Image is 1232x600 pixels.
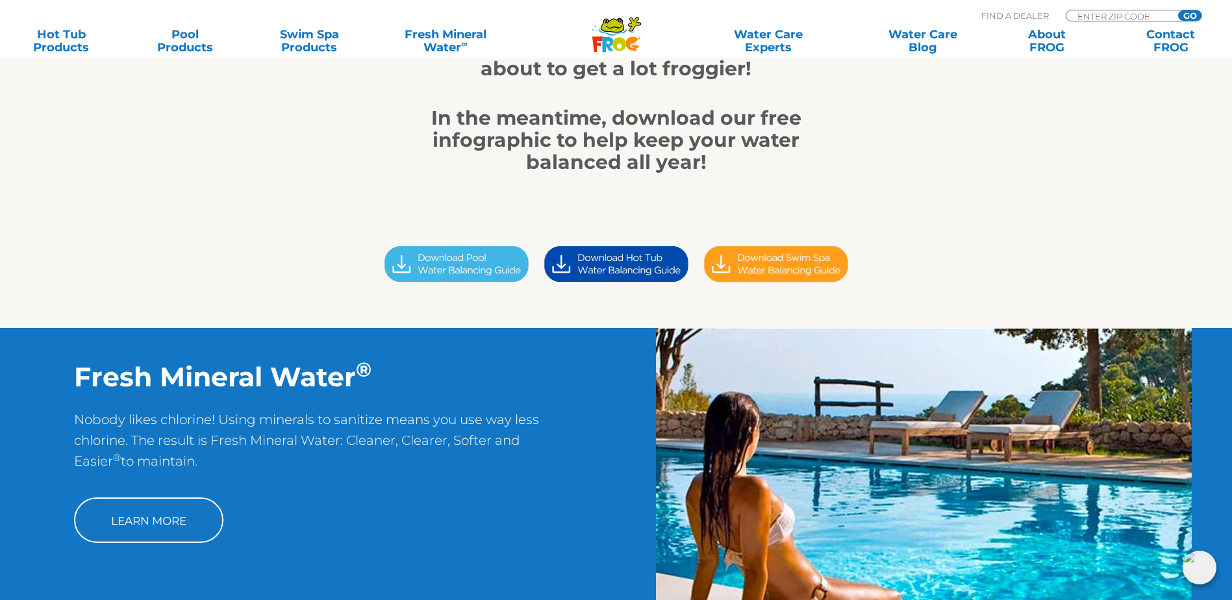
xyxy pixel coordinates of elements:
[385,28,506,54] a: Fresh MineralWater∞
[690,28,847,54] a: Water CareExperts
[696,242,856,286] img: Download Button (Swim Spa)
[981,10,1049,21] p: Find A Dealer
[377,242,536,286] img: Download Button POOL
[1178,10,1201,21] input: GO
[431,106,801,174] strong: In the meantime, download our free infographic to help keep your water balanced all year!
[113,451,121,464] sup: ®
[356,357,371,382] sup: ®
[461,38,468,49] sup: ∞
[874,28,971,54] a: Water CareBlog
[1183,551,1216,584] img: openIcon
[1076,10,1164,21] input: Zip Code Form
[261,28,358,54] a: Swim SpaProducts
[74,497,223,543] a: Learn More
[74,360,542,393] h2: Fresh Mineral Water
[536,242,696,286] img: Download Button (Hot Tub)
[998,28,1095,54] a: AboutFROG
[74,409,542,484] p: Nobody likes chlorine! Using minerals to sanitize means you use way less chlorine. The result is ...
[13,28,110,54] a: Hot TubProducts
[1122,28,1219,54] a: ContactFROG
[137,28,234,54] a: PoolProducts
